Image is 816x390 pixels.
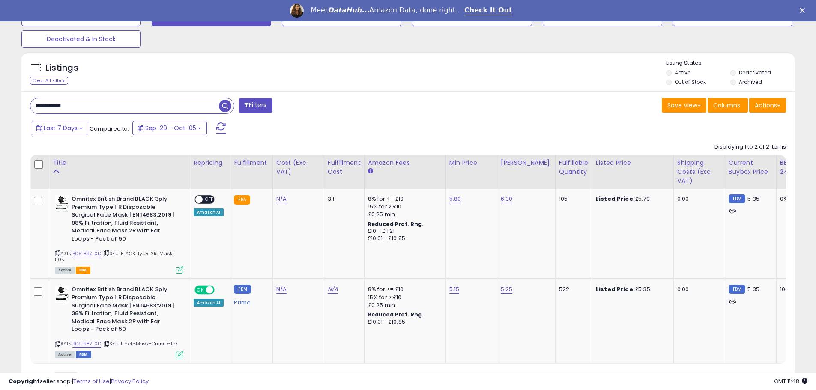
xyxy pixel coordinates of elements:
[368,158,442,167] div: Amazon Fees
[675,78,706,86] label: Out of Stock
[675,69,690,76] label: Active
[45,62,78,74] h5: Listings
[234,158,269,167] div: Fulfillment
[780,286,808,293] div: 100%
[559,286,586,293] div: 522
[368,195,439,203] div: 8% for <= £10
[72,340,101,348] a: B091B8ZLXD
[596,286,667,293] div: £5.35
[739,69,771,76] label: Deactivated
[290,4,304,18] img: Profile image for Georgie
[749,98,786,113] button: Actions
[662,98,706,113] button: Save View
[729,158,773,176] div: Current Buybox Price
[30,77,68,85] div: Clear All Filters
[368,228,439,235] div: £10 - £11.21
[501,158,552,167] div: [PERSON_NAME]
[72,286,176,335] b: Omnitex British Brand BLACK 3ply Premium Type IIR Disposable Surgical Face Mask | EN14683:2019 | ...
[55,286,69,303] img: 41axBtO1i3L._SL40_.jpg
[194,299,224,307] div: Amazon AI
[677,286,718,293] div: 0.00
[368,319,439,326] div: £10.01 - £10.85
[194,158,227,167] div: Repricing
[76,267,90,274] span: FBA
[328,195,358,203] div: 3.1
[596,195,635,203] b: Listed Price:
[501,285,513,294] a: 5.25
[276,285,287,294] a: N/A
[596,158,670,167] div: Listed Price
[368,203,439,211] div: 15% for > £10
[311,6,457,15] div: Meet Amazon Data, done right.
[449,195,461,203] a: 5.80
[145,124,196,132] span: Sep-29 - Oct-05
[239,98,272,113] button: Filters
[76,351,91,358] span: FBM
[559,158,589,176] div: Fulfillable Quantity
[102,340,178,347] span: | SKU: Black-Mask-Omnitx-1pk
[596,195,667,203] div: £5.79
[55,195,69,212] img: 41axBtO1i3L._SL40_.jpg
[328,285,338,294] a: N/A
[55,267,75,274] span: All listings currently available for purchase on Amazon
[800,8,808,13] div: Close
[368,211,439,218] div: £0.25 min
[747,285,759,293] span: 5.35
[368,294,439,301] div: 15% for > £10
[55,250,175,263] span: | SKU: BLACK-Type-2R-Mask-50s
[596,285,635,293] b: Listed Price:
[111,377,149,385] a: Privacy Policy
[31,121,88,135] button: Last 7 Days
[677,195,718,203] div: 0.00
[72,195,176,245] b: Omnitex British Brand BLACK 3ply Premium Type IIR Disposable Surgical Face Mask | EN14683:2019 | ...
[276,195,287,203] a: N/A
[729,285,745,294] small: FBM
[234,285,251,294] small: FBM
[666,59,795,67] p: Listing States:
[368,311,424,318] b: Reduced Prof. Rng.
[708,98,748,113] button: Columns
[328,158,361,176] div: Fulfillment Cost
[132,121,207,135] button: Sep-29 - Oct-05
[9,378,149,386] div: seller snap | |
[276,158,320,176] div: Cost (Exc. VAT)
[55,351,75,358] span: All listings currently available for purchase on Amazon
[234,296,266,306] div: Prime
[464,6,512,15] a: Check It Out
[213,286,227,294] span: OFF
[53,158,186,167] div: Title
[328,6,369,14] i: DataHub...
[677,158,721,185] div: Shipping Costs (Exc. VAT)
[739,78,762,86] label: Archived
[747,195,759,203] span: 5.35
[203,196,216,203] span: OFF
[44,124,78,132] span: Last 7 Days
[21,30,141,48] button: Deactivated & In Stock
[780,158,811,176] div: BB Share 24h.
[55,286,183,357] div: ASIN:
[72,250,101,257] a: B091B8ZLXD
[55,195,183,273] div: ASIN:
[713,101,740,110] span: Columns
[90,125,129,133] span: Compared to:
[714,143,786,151] div: Displaying 1 to 2 of 2 items
[368,167,373,175] small: Amazon Fees.
[449,285,460,294] a: 5.15
[559,195,586,203] div: 105
[195,286,206,294] span: ON
[449,158,493,167] div: Min Price
[729,194,745,203] small: FBM
[780,195,808,203] div: 0%
[234,195,250,205] small: FBA
[501,195,513,203] a: 6.30
[368,235,439,242] div: £10.01 - £10.85
[194,208,224,216] div: Amazon AI
[73,377,110,385] a: Terms of Use
[368,301,439,309] div: £0.25 min
[9,377,40,385] strong: Copyright
[368,286,439,293] div: 8% for <= £10
[368,220,424,228] b: Reduced Prof. Rng.
[774,377,807,385] span: 2025-10-13 11:48 GMT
